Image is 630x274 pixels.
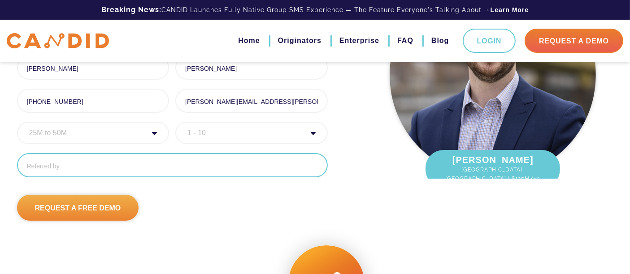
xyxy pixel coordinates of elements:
span: [GEOGRAPHIC_DATA], [GEOGRAPHIC_DATA] | $125M/yr. [434,165,551,183]
a: Enterprise [339,33,379,48]
input: First Name * [17,56,169,80]
a: Request A Demo [525,29,623,53]
a: Blog [431,33,449,48]
div: [PERSON_NAME] [426,150,560,188]
input: Request A Free Demo [17,195,139,221]
a: FAQ [397,33,413,48]
input: Email * [175,89,328,113]
input: Last Name * [175,56,328,80]
img: CANDID APP [7,33,109,49]
a: Originators [278,33,322,48]
a: Home [238,33,260,48]
a: Learn More [491,5,529,14]
input: Referred by [17,153,328,177]
a: Login [463,29,516,53]
input: Phone * [17,89,169,113]
b: Breaking News: [101,5,161,14]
